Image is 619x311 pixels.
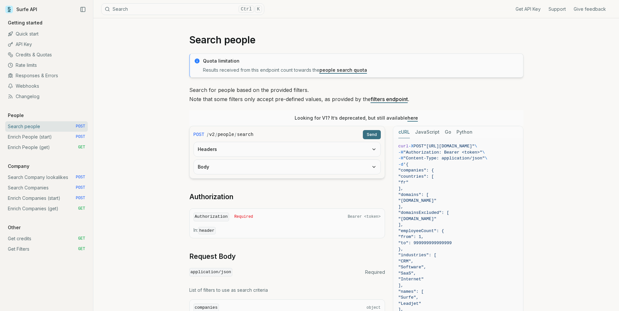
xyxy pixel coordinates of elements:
[363,130,381,139] button: Send
[5,5,37,14] a: Surfe API
[398,247,404,252] span: },
[398,265,426,270] span: "Software",
[5,142,88,153] a: Enrich People (get) GET
[408,115,418,121] a: here
[365,269,385,275] span: Required
[398,144,409,149] span: curl
[5,50,88,60] a: Credits & Quotas
[189,192,233,201] a: Authorization
[485,156,487,161] span: \
[193,213,229,221] code: Authorization
[5,121,88,132] a: Search people POST
[5,81,88,91] a: Webhooks
[189,268,233,277] code: application/json
[403,156,485,161] span: "Content-Type: application/json"
[398,198,437,203] span: "[DOMAIN_NAME]"
[5,172,88,183] a: Search Company lookalikes POST
[76,185,85,190] span: POST
[398,234,424,239] span: "from": 1,
[424,144,475,149] span: "[URL][DOMAIN_NAME]"
[78,5,88,14] button: Collapse Sidebar
[193,227,381,234] p: In:
[398,150,404,155] span: -H
[398,271,416,276] span: "SaaS",
[398,277,424,282] span: "Internet"
[398,216,437,221] span: "[DOMAIN_NAME]"
[409,144,414,149] span: -X
[76,134,85,140] span: POST
[398,253,437,258] span: "industries": [
[194,142,380,156] button: Headers
[398,283,404,288] span: ],
[415,126,440,138] button: JavaScript
[445,126,451,138] button: Go
[189,85,523,104] p: Search for people based on the provided filters. Note that some filters only accept pre-defined v...
[5,233,88,244] a: Get credits GET
[5,183,88,193] a: Search Companies POST
[78,246,85,252] span: GET
[398,259,414,264] span: "CRM",
[5,193,88,203] a: Enrich Companies (start) POST
[101,3,264,15] button: SearchCtrlK
[319,67,367,73] a: people search quota
[194,160,380,174] button: Body
[398,241,452,245] span: "to": 999999999999999
[5,224,23,231] p: Other
[574,6,606,12] a: Give feedback
[255,6,262,13] kbd: K
[5,244,88,254] a: Get Filters GET
[5,91,88,102] a: Changelog
[398,180,409,185] span: "fr"
[457,126,472,138] button: Python
[398,204,404,209] span: ],
[239,6,254,13] kbd: Ctrl
[371,96,408,102] a: filters endpoint
[482,150,485,155] span: \
[78,206,85,211] span: GET
[348,214,381,219] span: Bearer <token>
[209,131,215,138] code: v2
[203,58,519,64] p: Quota limitation
[207,131,209,138] span: /
[189,34,523,46] h1: Search people
[234,214,253,219] span: Required
[398,192,429,197] span: "domains": [
[78,236,85,241] span: GET
[398,156,404,161] span: -H
[398,210,449,215] span: "domainsExcluded": [
[398,168,434,173] span: "companies": {
[403,162,409,167] span: '{
[398,295,419,300] span: "Surfe",
[5,20,45,26] p: Getting started
[76,196,85,201] span: POST
[76,124,85,129] span: POST
[5,60,88,70] a: Rate limits
[398,174,434,179] span: "countries": [
[398,222,404,227] span: ],
[5,203,88,214] a: Enrich Companies (get) GET
[398,186,404,191] span: ],
[413,144,424,149] span: POST
[76,175,85,180] span: POST
[295,115,418,121] p: Looking for V1? It’s deprecated, but still available
[366,305,380,310] span: object
[403,150,482,155] span: "Authorization: Bearer <token>"
[189,287,385,293] p: List of filters to use as search criteria
[5,132,88,142] a: Enrich People (start) POST
[5,163,32,170] p: Company
[237,131,253,138] code: search
[218,131,234,138] code: people
[203,67,519,73] p: Results received from this endpoint count towards the
[235,131,236,138] span: /
[198,227,216,234] code: header
[398,162,404,167] span: -d
[5,112,26,119] p: People
[398,229,444,233] span: "employeeCount": {
[398,126,410,138] button: cURL
[78,145,85,150] span: GET
[475,144,477,149] span: \
[516,6,541,12] a: Get API Key
[193,131,205,138] span: POST
[5,29,88,39] a: Quick start
[189,252,236,261] a: Request Body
